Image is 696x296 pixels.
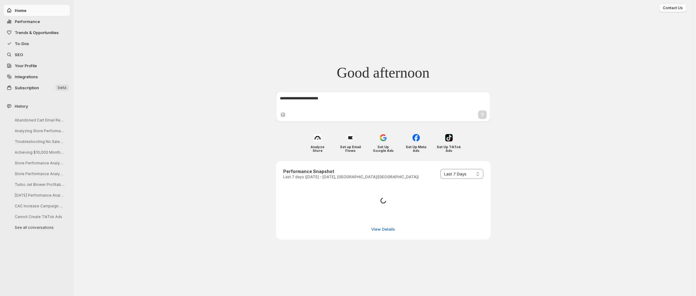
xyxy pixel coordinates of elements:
span: Contact Us [663,6,683,10]
span: Subscription [15,85,39,90]
button: Contact Us [659,4,686,12]
span: Your Profile [15,63,37,68]
h4: Analyze Store [305,145,330,152]
img: Set Up TikTok Ads icon [445,134,453,141]
button: To-Dos [4,38,70,49]
img: Set Up Google Ads icon [380,134,387,141]
button: Subscription [4,82,70,93]
button: Store Performance Analysis and Recommendations [10,169,68,179]
a: Your Profile [4,60,70,71]
button: Turbo Jet Blower Profitability Analysis [10,180,68,189]
a: Integrations [4,71,70,82]
span: Good afternoon [337,64,430,82]
span: Home [15,8,26,13]
button: See all conversations [10,223,68,232]
button: Trends & Opportunities [4,27,70,38]
span: SEO [15,52,23,57]
button: Troubleshooting No Sales Issue [10,137,68,146]
button: Cannot Create TikTok Ads [10,212,68,221]
span: Integrations [15,74,38,79]
span: Trends & Opportunities [15,30,59,35]
button: Performance [4,16,70,27]
img: Analyze Store icon [314,134,321,141]
span: beta [58,85,66,90]
button: CAC Increase Campaign Analysis [10,201,68,211]
button: Home [4,5,70,16]
span: To-Dos [15,41,29,46]
h4: Set Up Google Ads [371,145,395,152]
span: Performance [15,19,40,24]
img: Set Up Meta Ads icon [412,134,420,141]
h4: Set Up TikTok Ads [437,145,461,152]
h3: Performance Snapshot [283,168,419,175]
button: Analyzing Store Performance for Sales Issues [10,126,68,136]
button: Abandoned Cart Email Recovery Strategy [10,115,68,125]
h4: Set up Email Flows [338,145,362,152]
button: [DATE] Performance Analysis [10,190,68,200]
span: View Details [371,226,395,232]
button: Store Performance Analysis and Recommendations [10,158,68,168]
button: Upload image [280,112,286,118]
h4: Set Up Meta Ads [404,145,428,152]
span: History [15,103,28,109]
button: Achieving $10,000 Monthly Sales Goal [10,148,68,157]
p: Last 7 days ([DATE] - [DATE], [GEOGRAPHIC_DATA]/[GEOGRAPHIC_DATA]) [283,175,419,179]
button: View detailed performance [368,224,399,234]
a: SEO [4,49,70,60]
img: Set up Email Flows icon [347,134,354,141]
